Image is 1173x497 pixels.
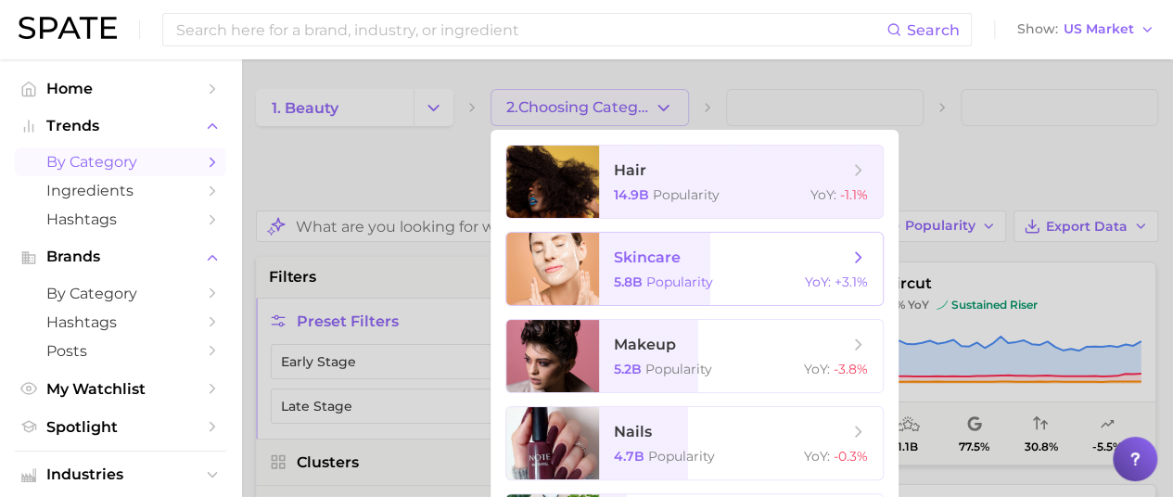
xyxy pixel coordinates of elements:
[46,118,195,134] span: Trends
[15,176,226,205] a: Ingredients
[46,248,195,265] span: Brands
[646,274,713,290] span: Popularity
[1017,24,1058,34] span: Show
[46,342,195,360] span: Posts
[614,448,644,465] span: 4.7b
[46,210,195,228] span: Hashtags
[835,274,868,290] span: +3.1%
[653,186,720,203] span: Popularity
[907,21,960,39] span: Search
[46,466,195,483] span: Industries
[15,375,226,403] a: My Watchlist
[46,380,195,398] span: My Watchlist
[46,313,195,331] span: Hashtags
[15,243,226,271] button: Brands
[840,186,868,203] span: -1.1%
[648,448,715,465] span: Popularity
[614,336,676,353] span: makeup
[19,17,117,39] img: SPATE
[614,186,649,203] span: 14.9b
[645,361,712,377] span: Popularity
[46,182,195,199] span: Ingredients
[15,461,226,489] button: Industries
[46,418,195,436] span: Spotlight
[614,161,646,179] span: hair
[810,186,836,203] span: YoY :
[614,361,642,377] span: 5.2b
[15,337,226,365] a: Posts
[15,74,226,103] a: Home
[614,423,652,440] span: nails
[15,279,226,308] a: by Category
[614,274,643,290] span: 5.8b
[15,147,226,176] a: by Category
[15,413,226,441] a: Spotlight
[1064,24,1134,34] span: US Market
[805,274,831,290] span: YoY :
[15,112,226,140] button: Trends
[46,285,195,302] span: by Category
[834,361,868,377] span: -3.8%
[614,248,681,266] span: skincare
[15,308,226,337] a: Hashtags
[1013,18,1159,42] button: ShowUS Market
[804,361,830,377] span: YoY :
[804,448,830,465] span: YoY :
[834,448,868,465] span: -0.3%
[46,153,195,171] span: by Category
[46,80,195,97] span: Home
[174,14,886,45] input: Search here for a brand, industry, or ingredient
[15,205,226,234] a: Hashtags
